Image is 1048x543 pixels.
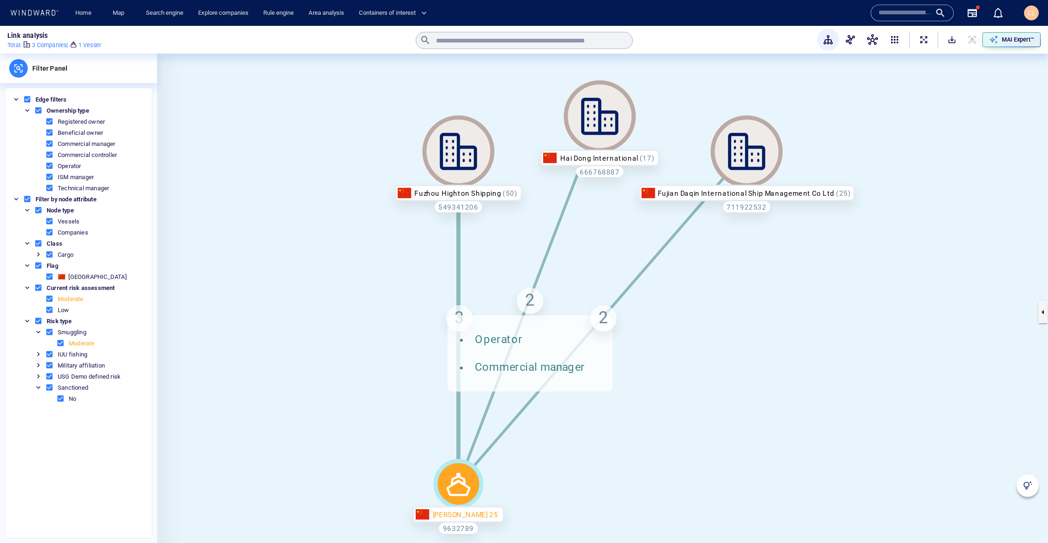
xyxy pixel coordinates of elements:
[7,41,22,49] p: Total :
[541,150,659,166] div: Hai Dong International
[44,240,65,247] span: Class
[68,273,126,280] div: [GEOGRAPHIC_DATA]
[305,5,348,21] a: Area analysis
[58,185,109,192] div: Technical manager
[79,41,101,49] p: 1 Vessel
[58,118,105,125] div: Registered owner
[58,373,121,380] div: USG Demo defined risk
[69,395,76,402] div: No
[58,351,87,358] div: IUU fishing
[34,361,42,369] button: Toggle
[722,201,770,212] div: 711922532
[32,41,68,49] p: 3 Companies |
[28,54,72,83] div: Filter Panel
[34,328,42,336] button: Toggle
[33,96,69,103] span: Edge filters
[58,163,81,169] div: Operator
[413,506,504,523] div: [PERSON_NAME] 25
[993,7,1004,18] div: Notification center
[44,284,117,291] span: Current risk assessment
[23,317,31,325] button: Toggle
[68,5,98,21] button: Home
[446,305,473,332] div: 3
[142,5,187,21] a: Search engine
[1022,4,1041,22] button: CL
[638,185,855,201] div: Fujian Daqin International Ship Management Co Ltd
[517,288,543,314] div: 2
[12,95,20,103] button: Toggle
[69,340,95,347] div: Moderate
[58,151,117,158] div: Commercial controller
[1002,36,1034,44] p: MAI Expert™
[23,106,31,115] button: Toggle
[434,201,482,212] div: 549341206
[23,284,31,292] button: Toggle
[12,195,20,203] button: Toggle
[72,5,95,21] a: Home
[33,196,99,203] span: Filter by node attribute
[914,30,934,50] button: ExpandAllNodes
[1009,501,1041,536] iframe: Chat
[23,239,31,247] button: Toggle
[34,372,42,380] button: Toggle
[475,329,585,350] li: Operator
[590,305,617,332] div: 2
[58,174,94,181] div: ISM manager
[58,296,84,302] div: Moderate
[475,357,585,378] li: Commercial manager
[58,218,79,225] div: Vessels
[109,5,131,21] a: Map
[1028,9,1036,17] span: CL
[439,523,478,534] div: 9632789
[194,5,252,21] a: Explore companies
[58,384,88,391] div: Sanctioned
[58,251,73,258] div: Cargo
[575,166,624,177] div: 666768887
[44,318,74,325] span: Risk type
[58,362,105,369] div: Military affiliation
[355,5,435,21] button: Containers of interest
[105,5,135,21] button: Map
[7,30,48,41] p: Link analysis
[942,30,962,50] button: SaveAlt
[34,250,42,259] button: Toggle
[58,129,103,136] div: Beneficial owner
[58,329,86,336] div: Smuggling
[260,5,297,21] a: Rule engine
[34,383,42,392] button: Toggle
[982,32,1041,47] button: MAI Expert™
[58,307,69,314] div: Low
[34,350,42,358] button: Toggle
[44,207,76,214] span: Node type
[359,8,427,18] span: Containers of interest
[58,140,115,147] div: Commercial manager
[44,262,61,269] span: Flag
[58,229,88,236] div: Companies
[58,273,66,280] div: China
[23,261,31,270] button: Toggle
[23,206,31,214] button: Toggle
[395,185,521,201] div: Fuzhou Highton Shipping
[44,107,91,114] span: Ownership type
